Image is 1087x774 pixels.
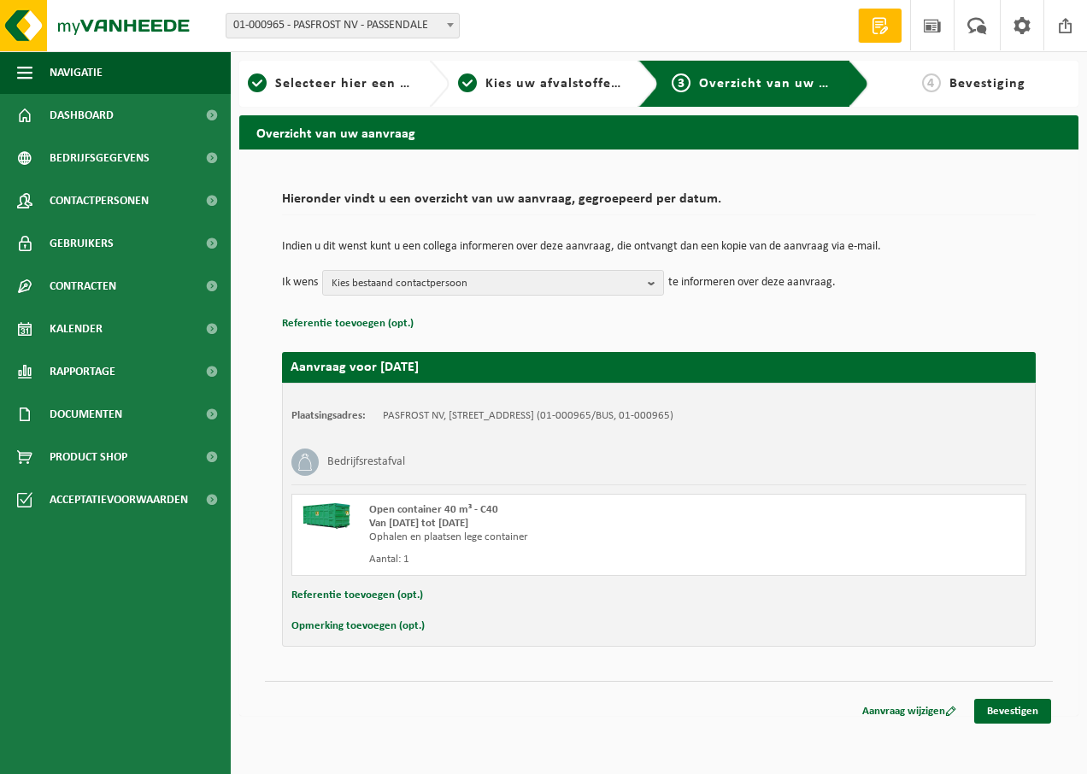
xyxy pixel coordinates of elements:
strong: Plaatsingsadres: [291,410,366,421]
p: te informeren over deze aanvraag. [668,270,836,296]
span: Gebruikers [50,222,114,265]
strong: Aanvraag voor [DATE] [291,361,419,374]
a: Aanvraag wijzigen [849,699,969,724]
button: Kies bestaand contactpersoon [322,270,664,296]
span: Kies bestaand contactpersoon [332,271,641,296]
td: PASFROST NV, [STREET_ADDRESS] (01-000965/BUS, 01-000965) [383,409,673,423]
span: Contactpersonen [50,179,149,222]
a: Bevestigen [974,699,1051,724]
span: Open container 40 m³ - C40 [369,504,498,515]
span: Bevestiging [949,77,1025,91]
span: 1 [248,73,267,92]
span: Acceptatievoorwaarden [50,478,188,521]
strong: Van [DATE] tot [DATE] [369,518,468,529]
div: Aantal: 1 [369,553,727,566]
p: Indien u dit wenst kunt u een collega informeren over deze aanvraag, die ontvangt dan een kopie v... [282,241,1036,253]
span: 4 [922,73,941,92]
span: 01-000965 - PASFROST NV - PASSENDALE [226,13,460,38]
span: Kies uw afvalstoffen en recipiënten [485,77,720,91]
span: Selecteer hier een vestiging [275,77,460,91]
a: 1Selecteer hier een vestiging [248,73,415,94]
span: Overzicht van uw aanvraag [699,77,879,91]
span: Documenten [50,393,122,436]
a: 2Kies uw afvalstoffen en recipiënten [458,73,626,94]
span: Rapportage [50,350,115,393]
img: HK-XC-40-GN-00.png [301,503,352,529]
div: Ophalen en plaatsen lege container [369,531,727,544]
span: Navigatie [50,51,103,94]
p: Ik wens [282,270,318,296]
h2: Overzicht van uw aanvraag [239,115,1078,149]
span: Contracten [50,265,116,308]
button: Referentie toevoegen (opt.) [282,313,414,335]
span: 2 [458,73,477,92]
span: Dashboard [50,94,114,137]
button: Opmerking toevoegen (opt.) [291,615,425,637]
span: Product Shop [50,436,127,478]
span: 01-000965 - PASFROST NV - PASSENDALE [226,14,459,38]
h2: Hieronder vindt u een overzicht van uw aanvraag, gegroepeerd per datum. [282,192,1036,215]
button: Referentie toevoegen (opt.) [291,584,423,607]
h3: Bedrijfsrestafval [327,449,405,476]
span: 3 [672,73,690,92]
span: Kalender [50,308,103,350]
span: Bedrijfsgegevens [50,137,150,179]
